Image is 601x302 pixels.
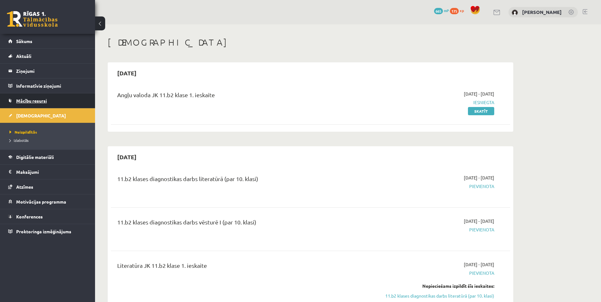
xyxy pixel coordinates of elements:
[8,34,87,48] a: Sākums
[8,165,87,179] a: Maksājumi
[375,293,494,299] a: 11.b2 klases diagnostikas darbs literatūrā (par 10. klasi)
[16,64,87,78] legend: Ziņojumi
[450,8,467,13] a: 175 xp
[10,129,37,135] span: Neizpildītās
[522,9,562,15] a: [PERSON_NAME]
[10,129,89,135] a: Neizpildītās
[117,91,365,102] div: Angļu valoda JK 11.b2 klase 1. ieskaite
[8,194,87,209] a: Motivācijas programma
[117,261,365,273] div: Literatūra JK 11.b2 klase 1. ieskaite
[16,79,87,93] legend: Informatīvie ziņojumi
[111,66,143,80] h2: [DATE]
[16,214,43,219] span: Konferences
[8,108,87,123] a: [DEMOGRAPHIC_DATA]
[10,137,89,143] a: Izlabotās
[16,165,87,179] legend: Maksājumi
[464,218,494,224] span: [DATE] - [DATE]
[8,209,87,224] a: Konferences
[117,218,365,230] div: 11.b2 klases diagnostikas darbs vēsturē I (par 10. klasi)
[108,37,513,48] h1: [DEMOGRAPHIC_DATA]
[464,91,494,97] span: [DATE] - [DATE]
[464,261,494,268] span: [DATE] - [DATE]
[464,174,494,181] span: [DATE] - [DATE]
[8,224,87,239] a: Proktoringa izmēģinājums
[16,199,66,204] span: Motivācijas programma
[8,179,87,194] a: Atzīmes
[444,8,449,13] span: mP
[16,184,33,190] span: Atzīmes
[7,11,58,27] a: Rīgas 1. Tālmācības vidusskola
[16,113,66,118] span: [DEMOGRAPHIC_DATA]
[16,154,54,160] span: Digitālie materiāli
[460,8,464,13] span: xp
[375,270,494,276] span: Pievienota
[468,107,494,115] a: Skatīt
[450,8,459,14] span: 175
[375,99,494,106] span: Iesniegta
[8,79,87,93] a: Informatīvie ziņojumi
[117,174,365,186] div: 11.b2 klases diagnostikas darbs literatūrā (par 10. klasi)
[8,150,87,164] a: Digitālie materiāli
[16,38,32,44] span: Sākums
[375,226,494,233] span: Pievienota
[16,229,71,234] span: Proktoringa izmēģinājums
[16,53,31,59] span: Aktuāli
[8,49,87,63] a: Aktuāli
[434,8,449,13] a: 665 mP
[434,8,443,14] span: 665
[8,64,87,78] a: Ziņojumi
[512,9,518,16] img: Aigars Kārkliņš
[16,98,47,104] span: Mācību resursi
[10,138,29,143] span: Izlabotās
[375,183,494,190] span: Pievienota
[111,149,143,164] h2: [DATE]
[375,283,494,289] div: Nepieciešams izpildīt šīs ieskaites:
[8,93,87,108] a: Mācību resursi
